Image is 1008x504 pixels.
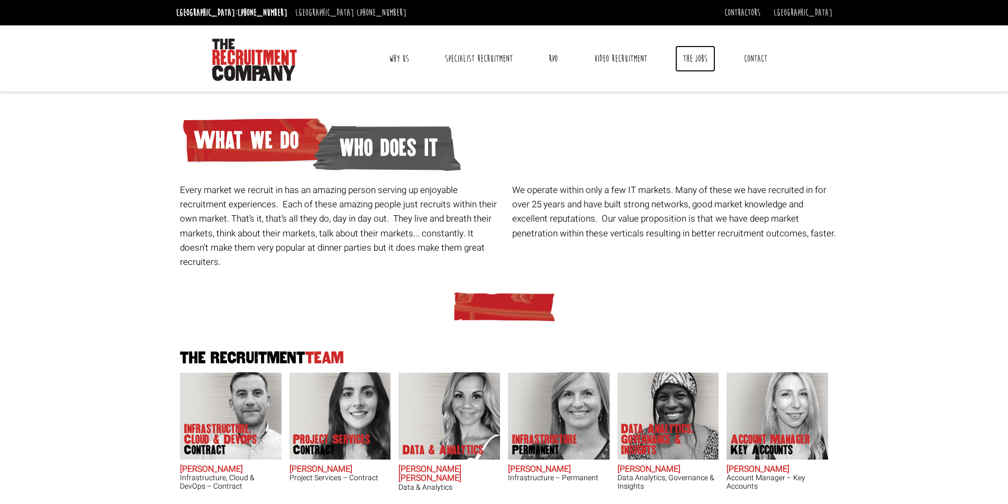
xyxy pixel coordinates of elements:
a: [PHONE_NUMBER] [238,7,287,19]
a: Why Us [381,45,417,72]
h2: [PERSON_NAME] [180,465,281,474]
a: Contact [736,45,775,72]
p: Every market we recruit in has an amazing person serving up enjoyable recruitment experiences. Ea... [180,183,504,269]
img: The Recruitment Company [212,39,297,81]
p: Data & Analytics [403,445,484,455]
span: Contract [184,445,269,455]
span: Permanent [512,445,577,455]
a: RPO [541,45,566,72]
span: Key Accounts [731,445,810,455]
span: Team [305,349,344,366]
span: . [834,227,836,240]
li: [GEOGRAPHIC_DATA]: [174,4,290,21]
h3: Infrastructure, Cloud & DevOps – Contract [180,474,281,490]
h3: Project Services – Contract [289,474,391,482]
h3: Data & Analytics [398,483,500,491]
h3: Infrastructure – Permanent [508,474,610,482]
a: Specialist Recruitment [437,45,521,72]
p: We operate within only a few IT markets. Many of these we have recruited in for over 25 years and... [512,183,837,241]
p: Account Manager [731,434,810,455]
p: Project Services [293,434,370,455]
h3: Data Analytics, Governance & Insights [617,474,719,490]
img: Frankie Gaffney's our Account Manager Key Accounts [727,372,828,460]
a: Contractors [724,7,760,19]
h3: Account Manager – Key Accounts [727,474,828,490]
img: Anna-Maria Julie does Data & Analytics [398,372,500,460]
p: Infrastructure, Cloud & DevOps [184,424,269,455]
a: [GEOGRAPHIC_DATA] [774,7,832,19]
h2: [PERSON_NAME] [727,465,828,474]
h2: [PERSON_NAME] [289,465,391,474]
h2: [PERSON_NAME] [508,465,610,474]
a: [PHONE_NUMBER] [357,7,406,19]
img: Claire Sheerin does Project Services Contract [289,372,391,460]
span: Contract [293,445,370,455]
img: Adam Eshet does Infrastructure, Cloud & DevOps Contract [180,372,281,460]
h2: [PERSON_NAME] [617,465,719,474]
p: Data Analytics, Governance & Insights [621,424,706,455]
a: The Jobs [675,45,715,72]
li: [GEOGRAPHIC_DATA]: [293,4,409,21]
h2: [PERSON_NAME] [PERSON_NAME] [398,465,500,483]
a: Video Recruitment [586,45,655,72]
img: Amanda Evans's Our Infrastructure Permanent [508,372,610,460]
p: Infrastructure [512,434,577,455]
h2: The Recruitment [176,350,832,366]
img: Chipo Riva does Data Analytics, Governance & Insights [617,372,719,460]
